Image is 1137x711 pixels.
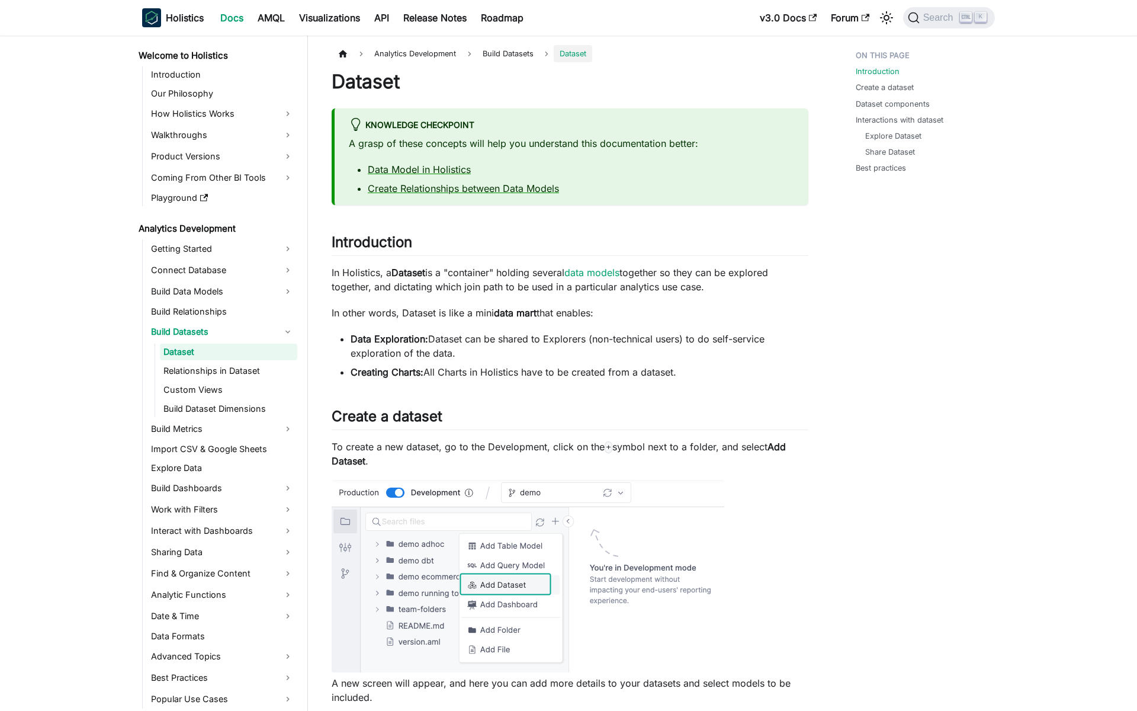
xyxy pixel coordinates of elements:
[147,322,297,341] a: Build Datasets
[147,126,297,145] a: Walkthroughs
[605,441,612,453] code: +
[147,460,297,476] a: Explore Data
[351,333,428,345] strong: Data Exploration:
[130,36,308,711] nav: Docs sidebar
[147,585,297,604] a: Analytic Functions
[349,118,794,133] div: Knowledge Checkpoint
[160,344,297,360] a: Dataset
[391,267,425,278] strong: Dataset
[147,668,297,687] a: Best Practices
[349,136,794,150] p: A grasp of these concepts will help you understand this documentation better:
[147,282,297,301] a: Build Data Models
[477,45,539,62] span: Build Datasets
[142,8,204,27] a: HolisticsHolistics
[147,628,297,645] a: Data Formats
[368,45,462,62] span: Analytics Development
[160,382,297,398] a: Custom Views
[332,45,808,62] nav: Breadcrumbs
[856,98,930,110] a: Dataset components
[877,8,896,27] button: Switch between dark and light mode (currently light mode)
[135,47,297,64] a: Welcome to Holistics
[920,12,961,23] span: Search
[147,66,297,83] a: Introduction
[564,267,619,278] a: data models
[351,366,423,378] strong: Creating Charts:
[494,307,537,319] strong: data mart
[368,164,471,175] a: Data Model in Holistics
[147,441,297,457] a: Import CSV & Google Sheets
[160,363,297,379] a: Relationships in Dataset
[147,239,297,258] a: Getting Started
[865,130,921,142] a: Explore Dataset
[147,564,297,583] a: Find & Organize Content
[396,8,474,27] a: Release Notes
[147,500,297,519] a: Work with Filters
[332,408,808,430] h2: Create a dataset
[856,114,943,126] a: Interactions with dataset
[160,401,297,417] a: Build Dataset Dimensions
[147,543,297,562] a: Sharing Data
[147,168,297,187] a: Coming From Other BI Tools
[856,82,914,93] a: Create a dataset
[368,182,559,194] a: Create Relationships between Data Models
[753,8,824,27] a: v3.0 Docs
[975,12,987,23] kbd: K
[147,303,297,320] a: Build Relationships
[824,8,876,27] a: Forum
[147,190,297,206] a: Playground
[332,265,808,294] p: In Holistics, a is a "container" holding several together so they can be explored together, and d...
[147,261,297,280] a: Connect Database
[332,440,808,468] p: To create a new dataset, go to the Development, click on the symbol next to a folder, and select .
[147,147,297,166] a: Product Versions
[292,8,367,27] a: Visualizations
[351,332,808,360] li: Dataset can be shared to Explorers (non-technical users) to do self-service exploration of the data.
[865,146,915,158] a: Share Dataset
[250,8,292,27] a: AMQL
[147,521,297,540] a: Interact with Dashboards
[554,45,592,62] span: Dataset
[147,419,297,438] a: Build Metrics
[142,8,161,27] img: Holistics
[474,8,531,27] a: Roadmap
[147,647,297,666] a: Advanced Topics
[147,690,297,709] a: Popular Use Cases
[147,607,297,626] a: Date & Time
[213,8,250,27] a: Docs
[166,11,204,25] b: Holistics
[332,676,808,704] p: A new screen will appear, and here you can add more details to your datasets and select models to...
[367,8,396,27] a: API
[856,162,906,174] a: Best practices
[147,479,297,498] a: Build Dashboards
[351,365,808,379] li: All Charts in Holistics have to be created from a dataset.
[903,7,995,28] button: Search (Ctrl+K)
[135,220,297,237] a: Analytics Development
[332,233,808,256] h2: Introduction
[332,45,354,62] a: Home page
[147,85,297,102] a: Our Philosophy
[332,306,808,320] p: In other words, Dataset is like a mini that enables:
[856,66,900,77] a: Introduction
[332,70,808,94] h1: Dataset
[147,104,297,123] a: How Holistics Works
